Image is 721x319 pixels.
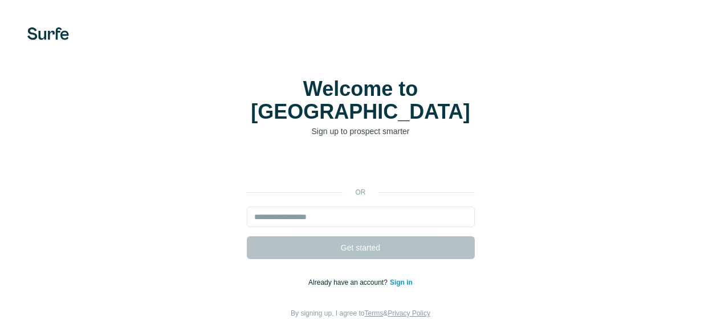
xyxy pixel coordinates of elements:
p: Sign up to prospect smarter [247,126,475,137]
p: or [343,187,379,197]
img: Surfe's logo [27,27,69,40]
a: Privacy Policy [388,309,430,317]
h1: Welcome to [GEOGRAPHIC_DATA] [247,78,475,123]
span: By signing up, I agree to & [291,309,430,317]
span: Already have an account? [308,278,390,286]
a: Sign in [390,278,413,286]
iframe: Sign in with Google Button [241,154,480,179]
a: Terms [365,309,384,317]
